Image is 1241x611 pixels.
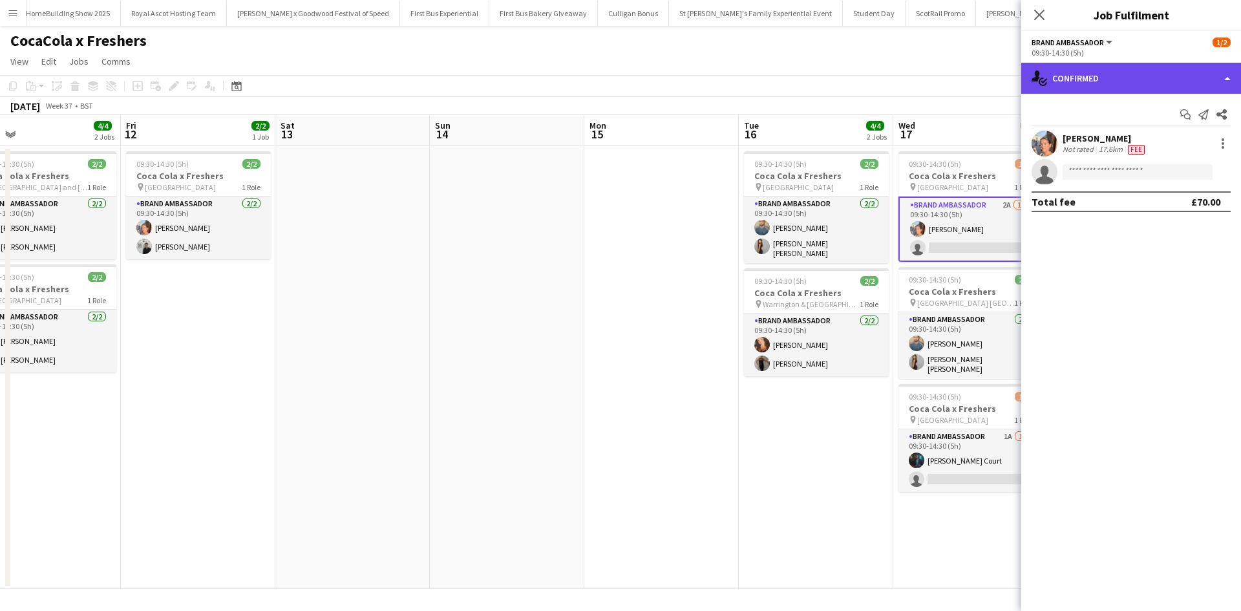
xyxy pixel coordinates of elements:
[898,267,1043,379] app-job-card: 09:30-14:30 (5h)2/2Coca Cola x Freshers [GEOGRAPHIC_DATA] [GEOGRAPHIC_DATA]1 RoleBrand Ambassador...
[126,151,271,259] app-job-card: 09:30-14:30 (5h)2/2Coca Cola x Freshers [GEOGRAPHIC_DATA]1 RoleBrand Ambassador2/209:30-14:30 (5h...
[744,170,889,182] h3: Coca Cola x Freshers
[898,197,1043,262] app-card-role: Brand Ambassador2A1/209:30-14:30 (5h)[PERSON_NAME]
[1096,144,1125,155] div: 17.6km
[1015,392,1033,402] span: 1/2
[860,159,878,169] span: 2/2
[754,159,807,169] span: 09:30-14:30 (5h)
[10,31,147,50] h1: CocaCola x Freshers
[1032,48,1231,58] div: 09:30-14:30 (5h)
[1015,159,1033,169] span: 1/2
[281,120,295,131] span: Sat
[88,159,106,169] span: 2/2
[121,1,227,26] button: Royal Ascot Hosting Team
[909,159,961,169] span: 09:30-14:30 (5h)
[898,286,1043,297] h3: Coca Cola x Freshers
[1014,415,1033,425] span: 1 Role
[227,1,400,26] button: [PERSON_NAME] x Goodwood Festival of Speed
[400,1,489,26] button: First Bus Experiential
[1021,6,1241,23] h3: Job Fulfilment
[867,132,887,142] div: 2 Jobs
[860,276,878,286] span: 2/2
[94,132,114,142] div: 2 Jobs
[126,120,136,131] span: Fri
[64,53,94,70] a: Jobs
[906,1,976,26] button: ScotRail Promo
[898,312,1043,379] app-card-role: Brand Ambassador2/209:30-14:30 (5h)[PERSON_NAME][PERSON_NAME] [PERSON_NAME] [PERSON_NAME]
[898,170,1043,182] h3: Coca Cola x Freshers
[744,268,889,376] app-job-card: 09:30-14:30 (5h)2/2Coca Cola x Freshers Warrington & [GEOGRAPHIC_DATA]1 RoleBrand Ambassador2/209...
[669,1,843,26] button: St [PERSON_NAME]'s Family Experiential Event
[744,197,889,263] app-card-role: Brand Ambassador2/209:30-14:30 (5h)[PERSON_NAME][PERSON_NAME] [PERSON_NAME] [PERSON_NAME]
[5,53,34,70] a: View
[860,299,878,309] span: 1 Role
[917,298,1014,308] span: [GEOGRAPHIC_DATA] [GEOGRAPHIC_DATA]
[124,127,136,142] span: 12
[242,182,260,192] span: 1 Role
[742,127,759,142] span: 16
[917,182,988,192] span: [GEOGRAPHIC_DATA]
[10,56,28,67] span: View
[96,53,136,70] a: Comms
[898,151,1043,262] app-job-card: 09:30-14:30 (5h)1/2Coca Cola x Freshers [GEOGRAPHIC_DATA]1 RoleBrand Ambassador2A1/209:30-14:30 (...
[898,384,1043,492] app-job-card: 09:30-14:30 (5h)1/2Coca Cola x Freshers [GEOGRAPHIC_DATA]1 RoleBrand Ambassador1A1/209:30-14:30 (...
[136,159,189,169] span: 09:30-14:30 (5h)
[754,276,807,286] span: 09:30-14:30 (5h)
[744,314,889,376] app-card-role: Brand Ambassador2/209:30-14:30 (5h)[PERSON_NAME][PERSON_NAME]
[94,121,112,131] span: 4/4
[589,120,606,131] span: Mon
[763,182,834,192] span: [GEOGRAPHIC_DATA]
[1191,195,1220,208] div: £70.00
[588,127,606,142] span: 15
[41,56,56,67] span: Edit
[1063,133,1147,144] div: [PERSON_NAME]
[898,403,1043,414] h3: Coca Cola x Freshers
[976,1,1125,26] button: [PERSON_NAME] TripAdvisor Dog Event
[433,127,451,142] span: 14
[1014,182,1033,192] span: 1 Role
[126,170,271,182] h3: Coca Cola x Freshers
[10,100,40,113] div: [DATE]
[866,121,884,131] span: 4/4
[860,182,878,192] span: 1 Role
[598,1,669,26] button: Culligan Bonus
[88,272,106,282] span: 2/2
[87,295,106,305] span: 1 Role
[898,429,1043,492] app-card-role: Brand Ambassador1A1/209:30-14:30 (5h)[PERSON_NAME] Court
[744,151,889,263] app-job-card: 09:30-14:30 (5h)2/2Coca Cola x Freshers [GEOGRAPHIC_DATA]1 RoleBrand Ambassador2/209:30-14:30 (5h...
[1015,275,1033,284] span: 2/2
[145,182,216,192] span: [GEOGRAPHIC_DATA]
[80,101,93,111] div: BST
[1032,38,1114,47] button: Brand Ambassador
[896,127,915,142] span: 17
[1021,121,1039,131] span: 4/6
[744,287,889,299] h3: Coca Cola x Freshers
[1014,298,1033,308] span: 1 Role
[909,392,961,402] span: 09:30-14:30 (5h)
[898,120,915,131] span: Wed
[101,56,131,67] span: Comms
[252,132,269,142] div: 1 Job
[1032,38,1104,47] span: Brand Ambassador
[1125,144,1147,155] div: Crew has different fees then in role
[909,275,961,284] span: 09:30-14:30 (5h)
[435,120,451,131] span: Sun
[43,101,75,111] span: Week 37
[87,182,106,192] span: 1 Role
[489,1,598,26] button: First Bus Bakery Giveaway
[36,53,61,70] a: Edit
[744,120,759,131] span: Tue
[279,127,295,142] span: 13
[1128,145,1145,155] span: Fee
[126,197,271,259] app-card-role: Brand Ambassador2/209:30-14:30 (5h)[PERSON_NAME][PERSON_NAME]
[1213,38,1231,47] span: 1/2
[917,415,988,425] span: [GEOGRAPHIC_DATA]
[69,56,89,67] span: Jobs
[843,1,906,26] button: Student Day
[1032,195,1076,208] div: Total fee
